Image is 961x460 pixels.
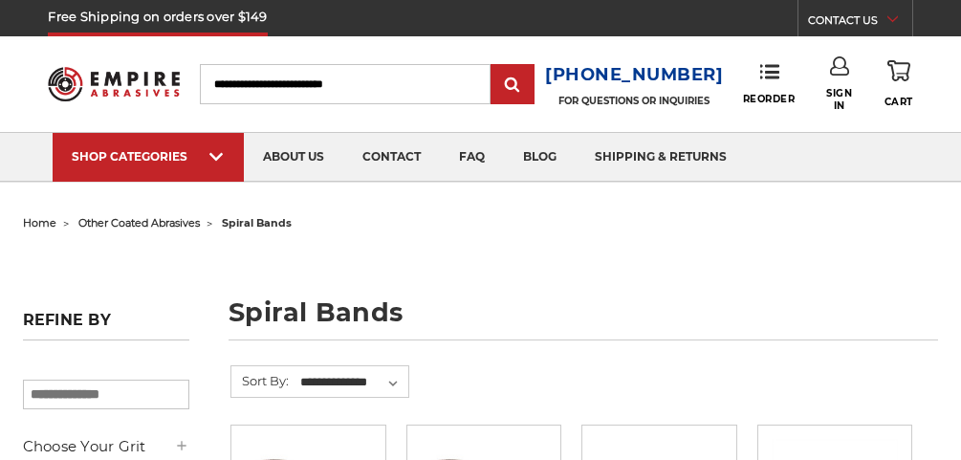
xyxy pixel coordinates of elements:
h5: Refine by [23,311,190,340]
span: Sign In [820,87,859,112]
span: spiral bands [222,216,292,230]
p: FOR QUESTIONS OR INQUIRIES [545,95,724,107]
a: about us [244,133,343,182]
a: Reorder [743,63,796,104]
img: Empire Abrasives [48,58,180,110]
span: Cart [885,96,913,108]
a: faq [440,133,504,182]
a: CONTACT US [808,10,912,36]
span: Reorder [743,93,796,105]
a: Cart [885,56,913,111]
select: Sort By: [297,368,408,397]
h1: spiral bands [229,299,938,340]
div: SHOP CATEGORIES [72,149,225,164]
a: blog [504,133,576,182]
a: shipping & returns [576,133,746,182]
input: Submit [493,66,532,104]
label: Sort By: [231,366,289,395]
h5: Choose Your Grit [23,435,190,458]
a: home [23,216,56,230]
a: other coated abrasives [78,216,200,230]
a: contact [343,133,440,182]
a: [PHONE_NUMBER] [545,61,724,89]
